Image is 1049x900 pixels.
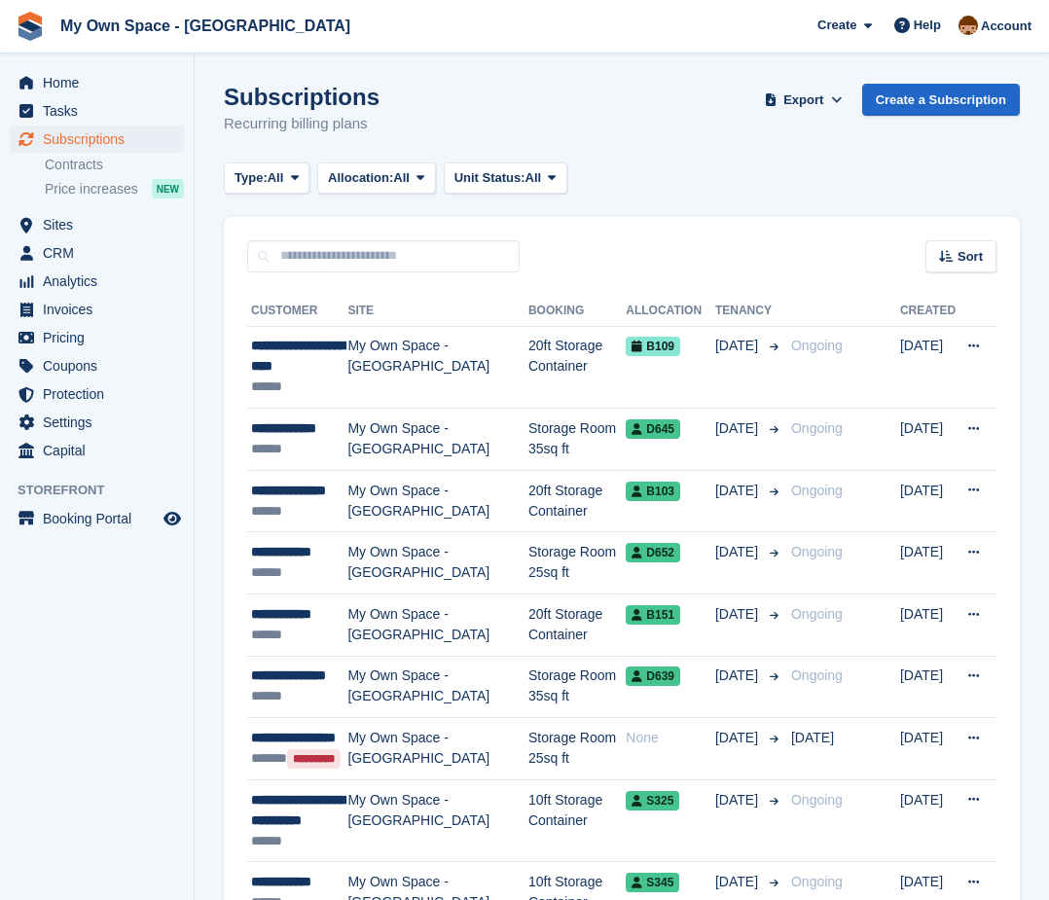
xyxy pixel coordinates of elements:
[10,380,184,408] a: menu
[45,180,138,198] span: Price increases
[10,126,184,153] a: menu
[900,326,956,409] td: [DATE]
[528,470,626,532] td: 20ft Storage Container
[43,97,160,125] span: Tasks
[347,594,528,657] td: My Own Space - [GEOGRAPHIC_DATA]
[626,337,680,356] span: B109
[224,162,309,195] button: Type: All
[43,268,160,295] span: Analytics
[715,604,762,625] span: [DATE]
[268,168,284,188] span: All
[10,69,184,96] a: menu
[43,352,160,379] span: Coupons
[791,420,843,436] span: Ongoing
[235,168,268,188] span: Type:
[528,779,626,862] td: 10ft Storage Container
[10,324,184,351] a: menu
[900,532,956,594] td: [DATE]
[161,507,184,530] a: Preview store
[10,268,184,295] a: menu
[626,419,680,439] span: D645
[791,544,843,559] span: Ongoing
[18,481,194,500] span: Storefront
[528,594,626,657] td: 20ft Storage Container
[347,779,528,862] td: My Own Space - [GEOGRAPHIC_DATA]
[626,873,679,892] span: S345
[43,324,160,351] span: Pricing
[43,239,160,267] span: CRM
[528,532,626,594] td: Storage Room 25sq ft
[10,239,184,267] a: menu
[43,126,160,153] span: Subscriptions
[444,162,567,195] button: Unit Status: All
[10,296,184,323] a: menu
[626,791,679,810] span: S325
[715,542,762,562] span: [DATE]
[43,505,160,532] span: Booking Portal
[715,790,762,810] span: [DATE]
[791,792,843,808] span: Ongoing
[152,179,184,198] div: NEW
[328,168,393,188] span: Allocation:
[45,178,184,199] a: Price increases NEW
[528,409,626,471] td: Storage Room 35sq ft
[900,656,956,718] td: [DATE]
[715,728,762,748] span: [DATE]
[791,483,843,498] span: Ongoing
[715,336,762,356] span: [DATE]
[347,470,528,532] td: My Own Space - [GEOGRAPHIC_DATA]
[10,97,184,125] a: menu
[454,168,525,188] span: Unit Status:
[347,656,528,718] td: My Own Space - [GEOGRAPHIC_DATA]
[528,326,626,409] td: 20ft Storage Container
[347,718,528,780] td: My Own Space - [GEOGRAPHIC_DATA]
[862,84,1020,116] a: Create a Subscription
[626,605,680,625] span: B151
[347,296,528,327] th: Site
[900,409,956,471] td: [DATE]
[715,418,762,439] span: [DATE]
[10,437,184,464] a: menu
[791,874,843,889] span: Ongoing
[347,409,528,471] td: My Own Space - [GEOGRAPHIC_DATA]
[393,168,410,188] span: All
[900,779,956,862] td: [DATE]
[900,470,956,532] td: [DATE]
[817,16,856,35] span: Create
[761,84,847,116] button: Export
[45,156,184,174] a: Contracts
[715,872,762,892] span: [DATE]
[43,211,160,238] span: Sites
[958,247,983,267] span: Sort
[347,532,528,594] td: My Own Space - [GEOGRAPHIC_DATA]
[528,296,626,327] th: Booking
[43,409,160,436] span: Settings
[900,594,956,657] td: [DATE]
[900,296,956,327] th: Created
[224,84,380,110] h1: Subscriptions
[43,69,160,96] span: Home
[53,10,358,42] a: My Own Space - [GEOGRAPHIC_DATA]
[626,728,715,748] div: None
[791,667,843,683] span: Ongoing
[528,718,626,780] td: Storage Room 25sq ft
[791,606,843,622] span: Ongoing
[528,656,626,718] td: Storage Room 35sq ft
[626,666,680,686] span: D639
[43,437,160,464] span: Capital
[10,211,184,238] a: menu
[224,113,380,135] p: Recurring billing plans
[715,666,762,686] span: [DATE]
[43,380,160,408] span: Protection
[626,543,680,562] span: D652
[715,481,762,501] span: [DATE]
[10,409,184,436] a: menu
[43,296,160,323] span: Invoices
[317,162,436,195] button: Allocation: All
[900,718,956,780] td: [DATE]
[16,12,45,41] img: stora-icon-8386f47178a22dfd0bd8f6a31ec36ba5ce8667c1dd55bd0f319d3a0aa187defe.svg
[247,296,347,327] th: Customer
[715,296,783,327] th: Tenancy
[791,338,843,353] span: Ongoing
[10,352,184,379] a: menu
